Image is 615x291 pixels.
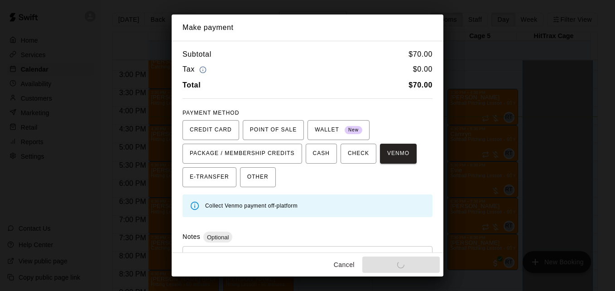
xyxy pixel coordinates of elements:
span: OTHER [247,170,269,184]
span: PAYMENT METHOD [183,110,239,116]
button: VENMO [380,144,417,164]
h6: Subtotal [183,48,211,60]
span: CREDIT CARD [190,123,232,137]
button: CHECK [341,144,376,164]
button: POINT OF SALE [243,120,304,140]
span: New [345,124,362,136]
b: $ 70.00 [408,81,432,89]
h2: Make payment [172,15,443,41]
button: PACKAGE / MEMBERSHIP CREDITS [183,144,302,164]
span: Optional [203,234,232,241]
label: Notes [183,233,200,240]
b: Total [183,81,201,89]
button: OTHER [240,167,276,187]
button: CASH [306,144,337,164]
span: CHECK [348,146,369,161]
button: WALLET New [307,120,370,140]
span: PACKAGE / MEMBERSHIP CREDITS [190,146,295,161]
span: VENMO [387,146,409,161]
h6: Tax [183,63,209,76]
span: WALLET [315,123,362,137]
span: Collect Venmo payment off-platform [205,203,298,209]
h6: $ 0.00 [413,63,432,76]
button: Cancel [330,257,359,273]
button: E-TRANSFER [183,167,236,187]
button: CREDIT CARD [183,120,239,140]
h6: $ 70.00 [408,48,432,60]
span: E-TRANSFER [190,170,229,184]
span: CASH [313,146,330,161]
span: POINT OF SALE [250,123,297,137]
